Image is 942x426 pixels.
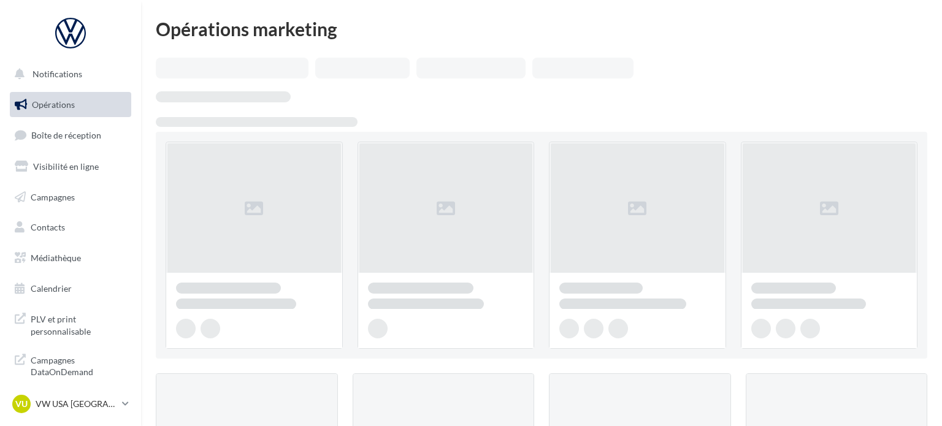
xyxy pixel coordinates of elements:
[7,276,134,302] a: Calendrier
[15,398,28,410] span: VU
[31,130,101,140] span: Boîte de réception
[7,245,134,271] a: Médiathèque
[7,184,134,210] a: Campagnes
[31,191,75,202] span: Campagnes
[7,154,134,180] a: Visibilité en ligne
[36,398,117,410] p: VW USA [GEOGRAPHIC_DATA]
[7,92,134,118] a: Opérations
[31,222,65,232] span: Contacts
[31,283,72,294] span: Calendrier
[31,253,81,263] span: Médiathèque
[31,311,126,337] span: PLV et print personnalisable
[7,306,134,342] a: PLV et print personnalisable
[31,352,126,378] span: Campagnes DataOnDemand
[10,392,131,416] a: VU VW USA [GEOGRAPHIC_DATA]
[7,122,134,148] a: Boîte de réception
[33,161,99,172] span: Visibilité en ligne
[32,99,75,110] span: Opérations
[156,20,927,38] div: Opérations marketing
[7,61,129,87] button: Notifications
[7,347,134,383] a: Campagnes DataOnDemand
[33,69,82,79] span: Notifications
[7,215,134,240] a: Contacts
